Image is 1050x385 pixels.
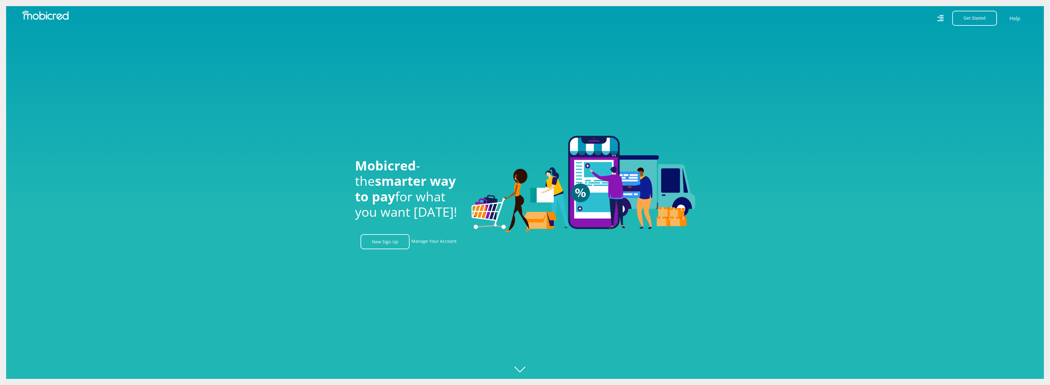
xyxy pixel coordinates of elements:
[952,11,997,26] button: Get Started
[361,234,410,249] a: New Sign Up
[411,234,456,249] a: Manage Your Account
[472,136,695,233] img: Welcome to Mobicred
[355,158,462,220] h1: - the for what you want [DATE]!
[1009,14,1021,22] a: Help
[355,172,456,205] span: smarter way to pay
[22,11,69,20] img: Mobicred
[355,157,416,174] span: Mobicred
